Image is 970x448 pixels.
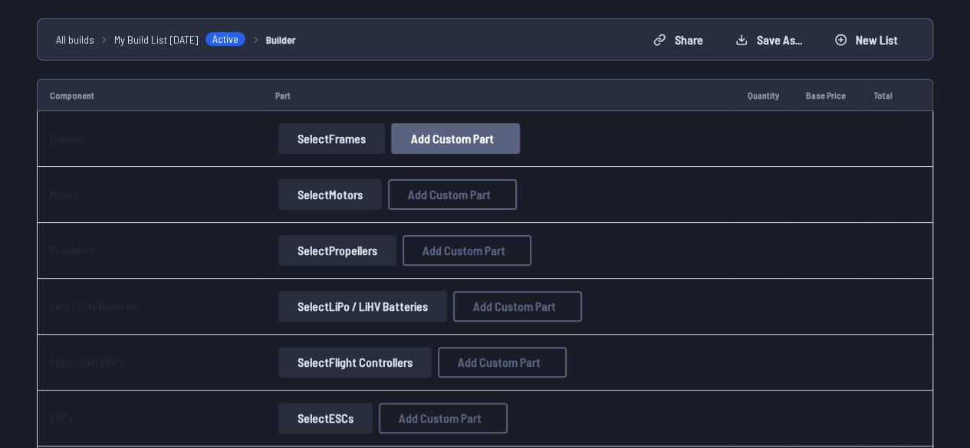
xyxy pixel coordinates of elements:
[453,291,582,322] button: Add Custom Part
[205,31,246,47] span: Active
[275,403,376,433] a: SelectESCs
[114,31,246,47] a: My Build List [DATE]Active
[266,31,296,47] a: Builder
[275,291,450,322] a: SelectLiPo / LiHV Batteries
[379,403,508,433] button: Add Custom Part
[411,132,494,145] span: Add Custom Part
[423,244,505,257] span: Add Custom Part
[722,28,815,52] button: Save as...
[37,79,263,111] td: Component
[56,31,94,47] a: All builds
[275,123,388,154] a: SelectFrames
[438,347,567,378] button: Add Custom Part
[50,355,124,368] a: Flight Controllers
[50,299,139,312] a: LiPo / LiHV Batteries
[50,411,73,424] a: ESCs
[275,347,435,378] a: SelectFlight Controllers
[278,179,382,210] button: SelectMotors
[403,235,531,266] button: Add Custom Part
[278,235,396,266] button: SelectPropellers
[794,79,861,111] td: Base Price
[861,79,907,111] td: Total
[263,79,735,111] td: Part
[391,123,520,154] button: Add Custom Part
[408,188,491,201] span: Add Custom Part
[50,244,95,257] a: Propellers
[278,347,432,378] button: SelectFlight Controllers
[278,403,373,433] button: SelectESCs
[388,179,517,210] button: Add Custom Part
[278,123,385,154] button: SelectFrames
[473,300,556,312] span: Add Custom Part
[278,291,447,322] button: SelectLiPo / LiHV Batteries
[275,235,400,266] a: SelectPropellers
[114,31,199,47] span: My Build List [DATE]
[821,28,911,52] button: New List
[735,79,793,111] td: Quantity
[640,28,716,52] button: Share
[399,412,482,424] span: Add Custom Part
[275,179,385,210] a: SelectMotors
[458,356,541,368] span: Add Custom Part
[50,132,84,145] a: Frames
[50,188,79,201] a: Motors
